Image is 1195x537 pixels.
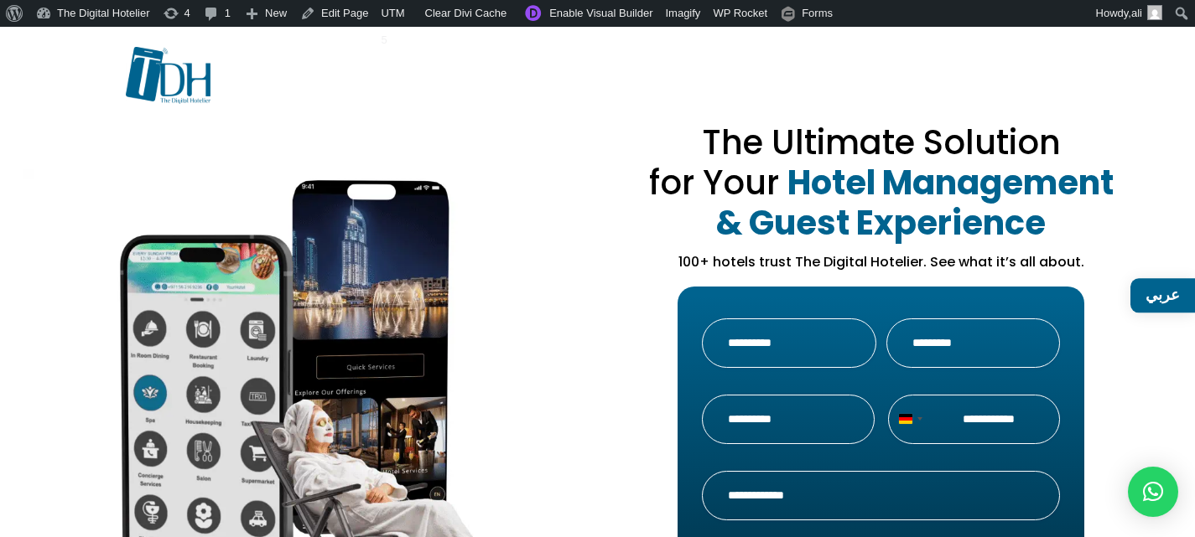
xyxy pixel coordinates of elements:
span: The Ultimate Solution for Your [649,119,1061,206]
img: TDH-logo [126,47,210,104]
strong: Hotel Management & Guest Experience [716,159,1114,246]
span: 5 [381,34,387,46]
span: ali [1131,7,1142,19]
p: 100+ hotels trust The Digital Hotelier. See what it’s all about. [627,252,1135,272]
button: Selected country [889,395,927,443]
a: عربي [1130,278,1195,312]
